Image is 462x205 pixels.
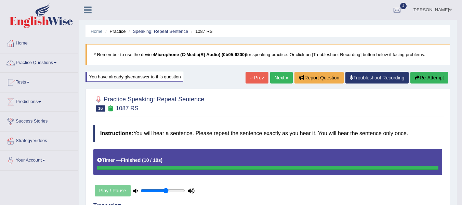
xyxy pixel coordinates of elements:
small: Exam occurring question [107,105,114,112]
button: Report Question [294,72,344,84]
span: 16 [96,105,105,112]
button: Re-Attempt [410,72,448,84]
a: Tests [0,73,78,90]
a: Home [91,29,103,34]
a: Strategy Videos [0,131,78,149]
a: Speaking: Repeat Sentence [133,29,188,34]
a: Troubleshoot Recording [345,72,409,84]
b: 10 / 10s [144,157,161,163]
div: You have already given answer to this question [85,72,183,82]
li: Practice [104,28,126,35]
h2: Practice Speaking: Repeat Sentence [93,94,204,112]
li: 1087 RS [189,28,213,35]
a: Practice Questions [0,53,78,71]
small: 1087 RS [116,105,138,112]
b: ( [142,157,144,163]
span: 4 [400,3,407,9]
a: Predictions [0,92,78,110]
b: ) [161,157,163,163]
h5: Timer — [97,158,162,163]
a: Next » [270,72,293,84]
a: « Prev [246,72,268,84]
a: Your Account [0,151,78,168]
b: Microphone (C-Media(R) Audio) (0b05:6200) [154,52,246,57]
h4: You will hear a sentence. Please repeat the sentence exactly as you hear it. You will hear the se... [93,125,442,142]
a: Success Stories [0,112,78,129]
a: Home [0,34,78,51]
b: Instructions: [100,130,133,136]
blockquote: * Remember to use the device for speaking practice. Or click on [Troubleshoot Recording] button b... [85,44,450,65]
b: Finished [121,157,141,163]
